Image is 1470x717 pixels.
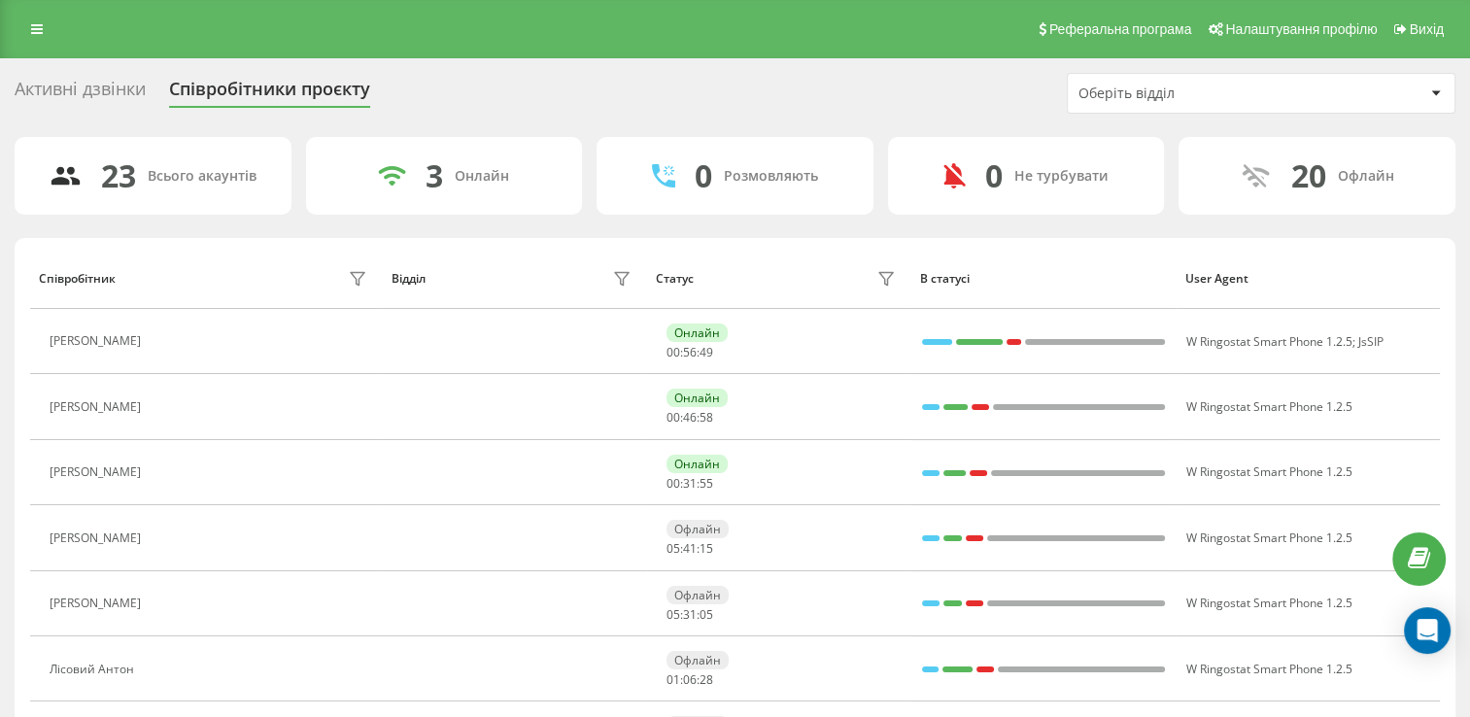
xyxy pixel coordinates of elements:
div: В статусі [920,272,1166,286]
div: Open Intercom Messenger [1404,607,1451,654]
div: Не турбувати [1014,168,1109,185]
span: W Ringostat Smart Phone 1.2.5 [1186,463,1352,480]
div: Офлайн [1338,168,1394,185]
span: 49 [700,344,713,360]
span: 05 [667,606,680,623]
span: W Ringostat Smart Phone 1.2.5 [1186,529,1352,546]
div: [PERSON_NAME] [50,531,146,545]
div: [PERSON_NAME] [50,465,146,479]
div: Всього акаунтів [148,168,256,185]
span: 56 [683,344,697,360]
div: 20 [1291,157,1326,194]
div: 0 [985,157,1003,194]
div: 23 [101,157,136,194]
div: : : [667,542,713,556]
div: Розмовляють [724,168,818,185]
div: : : [667,673,713,687]
span: W Ringostat Smart Phone 1.2.5 [1186,595,1352,611]
div: : : [667,346,713,359]
div: [PERSON_NAME] [50,597,146,610]
span: W Ringostat Smart Phone 1.2.5 [1186,333,1352,350]
span: JsSIP [1358,333,1384,350]
span: 41 [683,540,697,557]
div: : : [667,477,713,491]
div: [PERSON_NAME] [50,400,146,414]
div: Офлайн [667,520,729,538]
span: 31 [683,606,697,623]
span: 00 [667,409,680,426]
span: Вихід [1410,21,1444,37]
div: Онлайн [455,168,509,185]
span: 01 [667,671,680,688]
span: Налаштування профілю [1225,21,1377,37]
div: 3 [426,157,443,194]
span: 31 [683,475,697,492]
div: User Agent [1184,272,1430,286]
div: Онлайн [667,389,728,407]
div: Статус [656,272,694,286]
div: Офлайн [667,651,729,669]
span: 58 [700,409,713,426]
span: 05 [700,606,713,623]
div: 0 [695,157,712,194]
span: 15 [700,540,713,557]
span: Реферальна програма [1049,21,1192,37]
div: : : [667,411,713,425]
span: 55 [700,475,713,492]
span: W Ringostat Smart Phone 1.2.5 [1186,661,1352,677]
span: 00 [667,475,680,492]
div: : : [667,608,713,622]
span: W Ringostat Smart Phone 1.2.5 [1186,398,1352,415]
div: Співробітники проєкту [169,79,370,109]
div: Онлайн [667,324,728,342]
span: 05 [667,540,680,557]
span: 06 [683,671,697,688]
div: [PERSON_NAME] [50,334,146,348]
div: Офлайн [667,586,729,604]
span: 28 [700,671,713,688]
span: 46 [683,409,697,426]
div: Відділ [392,272,426,286]
span: 00 [667,344,680,360]
div: Оберіть відділ [1078,85,1311,102]
div: Лісовий Антон [50,663,139,676]
div: Активні дзвінки [15,79,146,109]
div: Онлайн [667,455,728,473]
div: Співробітник [39,272,116,286]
